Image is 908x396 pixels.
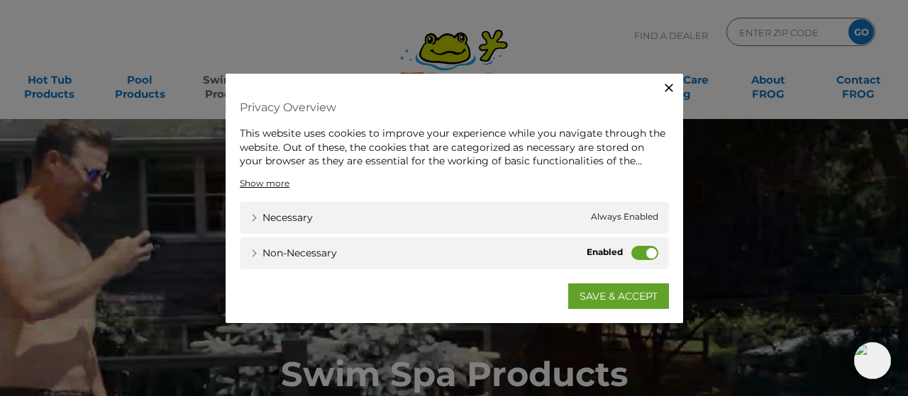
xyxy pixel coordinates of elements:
a: Non-necessary [250,245,337,260]
a: Necessary [250,210,313,225]
span: Always Enabled [591,210,658,225]
img: openIcon [854,342,891,379]
a: Show more [240,176,289,189]
div: This website uses cookies to improve your experience while you navigate through the website. Out ... [240,127,669,169]
a: SAVE & ACCEPT [568,283,669,308]
h4: Privacy Overview [240,95,669,120]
